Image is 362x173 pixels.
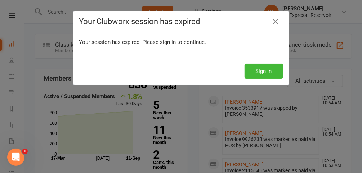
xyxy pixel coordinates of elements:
[245,64,283,79] button: Sign In
[270,16,282,27] a: Close
[7,149,24,166] iframe: Intercom live chat
[79,39,206,45] span: Your session has expired. Please sign in to continue.
[79,17,283,26] h4: Your Clubworx session has expired
[22,149,28,154] span: 1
